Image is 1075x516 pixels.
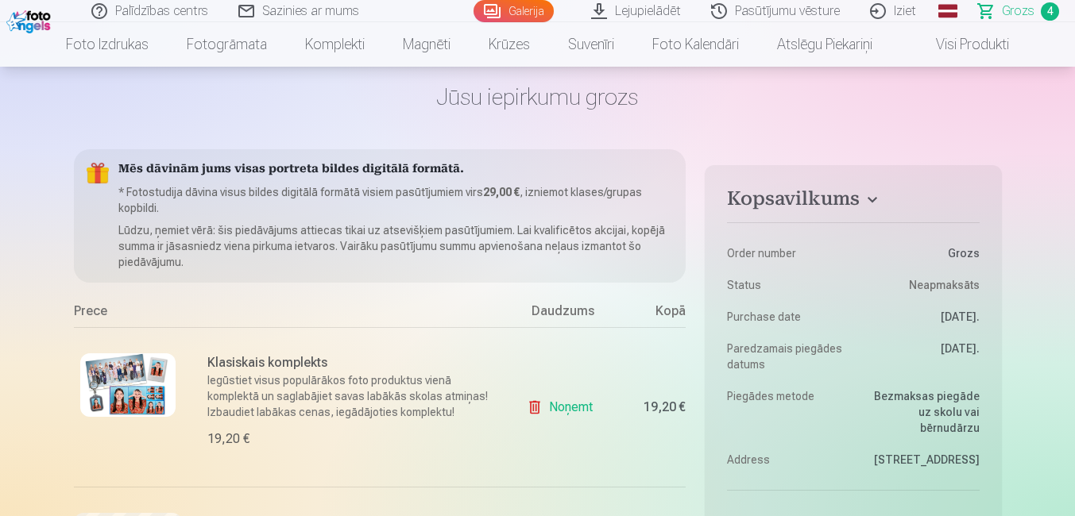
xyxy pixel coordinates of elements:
p: * Fotostudija dāvina visus bildes digitālā formātā visiem pasūtījumiem virs , izniemot klases/gru... [118,184,674,216]
a: Fotogrāmata [168,22,286,67]
dt: Address [727,452,845,468]
dt: Piegādes metode [727,388,845,436]
a: Atslēgu piekariņi [758,22,891,67]
dt: Order number [727,245,845,261]
a: Foto izdrukas [47,22,168,67]
img: /fa1 [6,6,55,33]
dd: [DATE]. [861,341,980,372]
div: Kopā [622,302,686,327]
div: Prece [74,302,504,327]
a: Magnēti [384,22,470,67]
button: Kopsavilkums [727,187,979,216]
a: Foto kalendāri [633,22,758,67]
div: 19,20 € [644,402,686,412]
dd: Grozs [861,245,980,261]
dt: Status [727,277,845,293]
dt: Paredzamais piegādes datums [727,341,845,372]
span: 4 [1041,2,1059,21]
a: Visi produkti [891,22,1028,67]
p: Iegūstiet visus populārākos foto produktus vienā komplektā un saglabājiet savas labākās skolas at... [207,372,494,420]
h6: Klasiskais komplekts [207,353,494,372]
dd: [DATE]. [861,309,980,325]
span: Grozs [1002,2,1034,21]
dd: [STREET_ADDRESS] [861,452,980,468]
h1: Jūsu iepirkumu grozs [74,83,1002,111]
h5: Mēs dāvinām jums visas portreta bildes digitālā formātā. [118,162,674,178]
a: Noņemt [527,391,599,423]
div: 19,20 € [207,429,249,449]
a: Krūzes [470,22,549,67]
p: Lūdzu, ņemiet vērā: šis piedāvājums attiecas tikai uz atsevišķiem pasūtījumiem. Lai kvalificētos ... [118,222,674,270]
div: Daudzums [503,302,622,327]
span: Neapmaksāts [909,277,980,293]
a: Komplekti [286,22,384,67]
b: 29,00 € [483,186,520,198]
dd: Bezmaksas piegāde uz skolu vai bērnudārzu [861,388,980,436]
img: Klasiskais komplekts [80,353,176,417]
a: Suvenīri [549,22,633,67]
dt: Purchase date [727,309,845,325]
